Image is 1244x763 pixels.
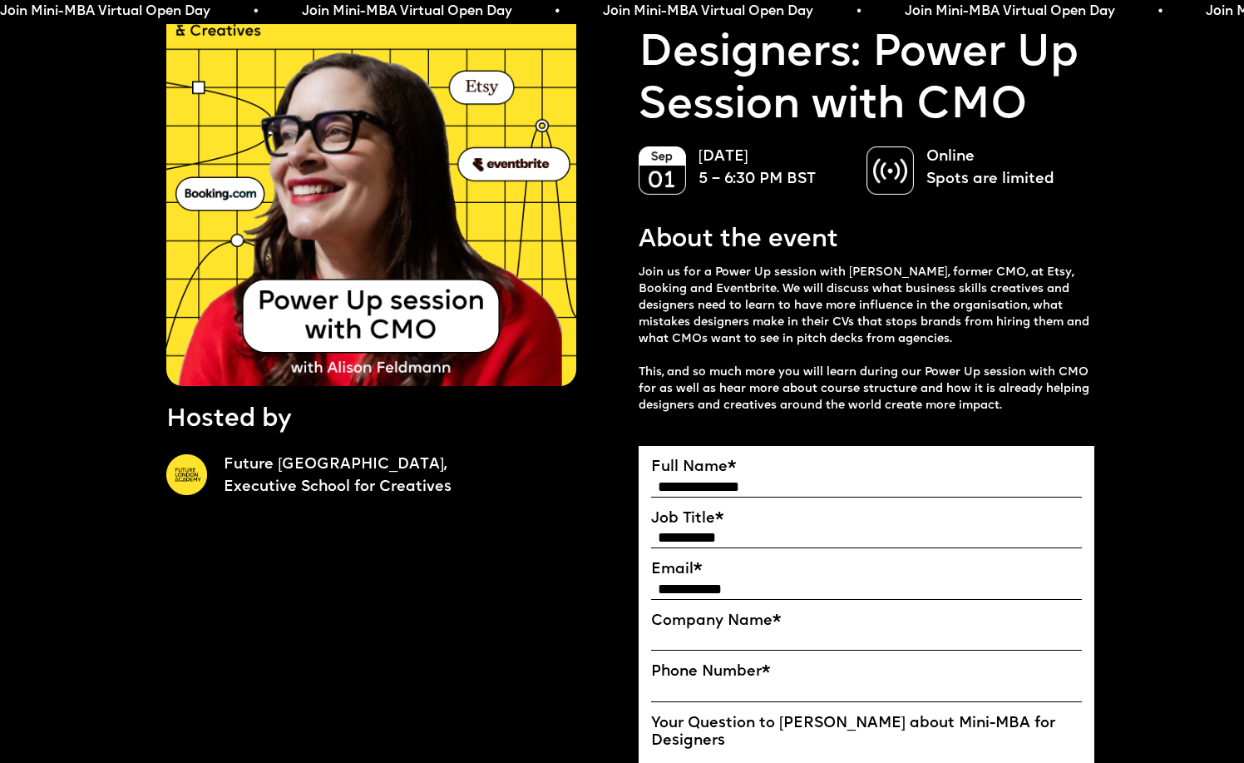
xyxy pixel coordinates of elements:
span: • [1156,3,1161,20]
p: Join us for a Power Up session with [PERSON_NAME], former CMO, at Etsy, Booking and Eventbrite. W... [639,265,1094,414]
span: • [855,3,860,20]
p: Hosted by [166,403,292,438]
label: Job Title [651,510,1082,528]
img: A yellow circle with Future London Academy logo [166,454,207,495]
p: Online Spots are limited [926,146,1078,191]
span: • [251,3,256,20]
span: • [553,3,558,20]
label: Phone Number [651,663,1082,681]
label: Full Name [651,458,1082,477]
label: Your Question to [PERSON_NAME] about Mini-MBA for Designers [651,715,1082,751]
p: [DATE] 5 – 6:30 PM BST [699,146,850,191]
label: Company Name [651,612,1082,631]
label: Email [651,561,1082,579]
a: Future [GEOGRAPHIC_DATA],Executive School for Creatives [224,454,622,499]
p: About the event [639,223,838,258]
